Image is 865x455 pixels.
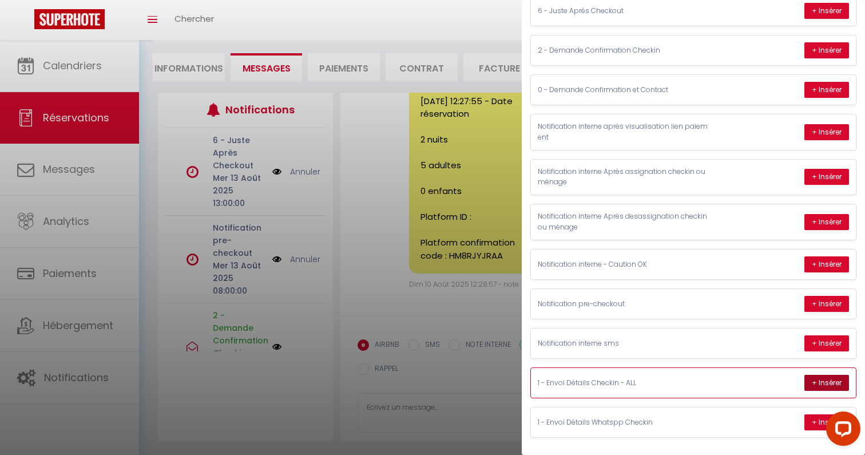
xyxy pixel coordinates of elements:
p: Notification interne après visualisation lien paiement [538,121,709,143]
p: 1 - Envoi Détails Checkin - ALL [538,378,709,389]
button: + Insérer [804,296,849,312]
button: + Insérer [804,414,849,430]
p: 2 - Demande Confirmation Checkin [538,45,709,56]
button: + Insérer [804,82,849,98]
button: + Insérer [804,42,849,58]
button: + Insérer [804,169,849,185]
p: Notification pre-checkout [538,299,709,310]
p: 6 - Juste Après Checkout [538,6,709,17]
button: + Insérer [804,124,849,140]
button: + Insérer [804,256,849,272]
p: Notification interne sms [538,338,709,349]
button: + Insérer [804,214,849,230]
iframe: LiveChat chat widget [817,407,865,455]
button: + Insérer [804,335,849,351]
p: Notification interne Après desassignation checkin ou ménage [538,211,709,233]
p: Notification interne - Caution OK [538,259,709,270]
p: 0 - Demande Confirmation et Contact [538,85,709,96]
p: 1 - Envoi Détails Whatspp Checkin [538,417,709,428]
button: + Insérer [804,375,849,391]
button: + Insérer [804,3,849,19]
p: Notification interne Après assignation checkin ou ménage [538,167,709,188]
